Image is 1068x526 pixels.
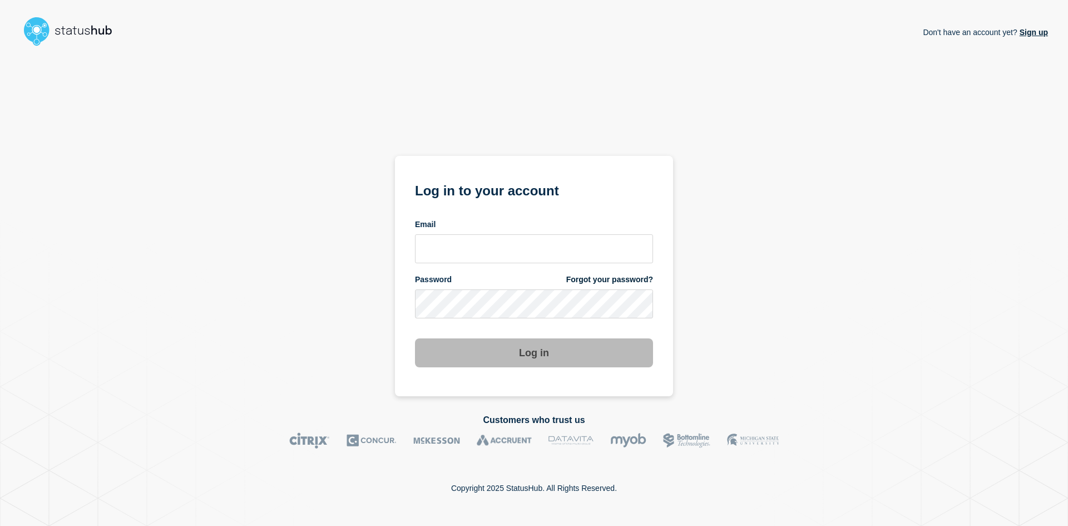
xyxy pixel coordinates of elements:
img: Bottomline logo [663,432,710,449]
h2: Customers who trust us [20,415,1048,425]
input: email input [415,234,653,263]
img: Accruent logo [477,432,532,449]
img: Concur logo [347,432,397,449]
h1: Log in to your account [415,179,653,200]
input: password input [415,289,653,318]
img: MSU logo [727,432,779,449]
a: Sign up [1017,28,1048,37]
img: Citrix logo [289,432,330,449]
p: Don't have an account yet? [923,19,1048,46]
a: Forgot your password? [566,274,653,285]
p: Copyright 2025 StatusHub. All Rights Reserved. [451,484,617,493]
img: McKesson logo [413,432,460,449]
img: DataVita logo [548,432,594,449]
span: Email [415,219,436,230]
button: Log in [415,338,653,367]
span: Password [415,274,452,285]
img: StatusHub logo [20,13,126,49]
img: myob logo [610,432,646,449]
